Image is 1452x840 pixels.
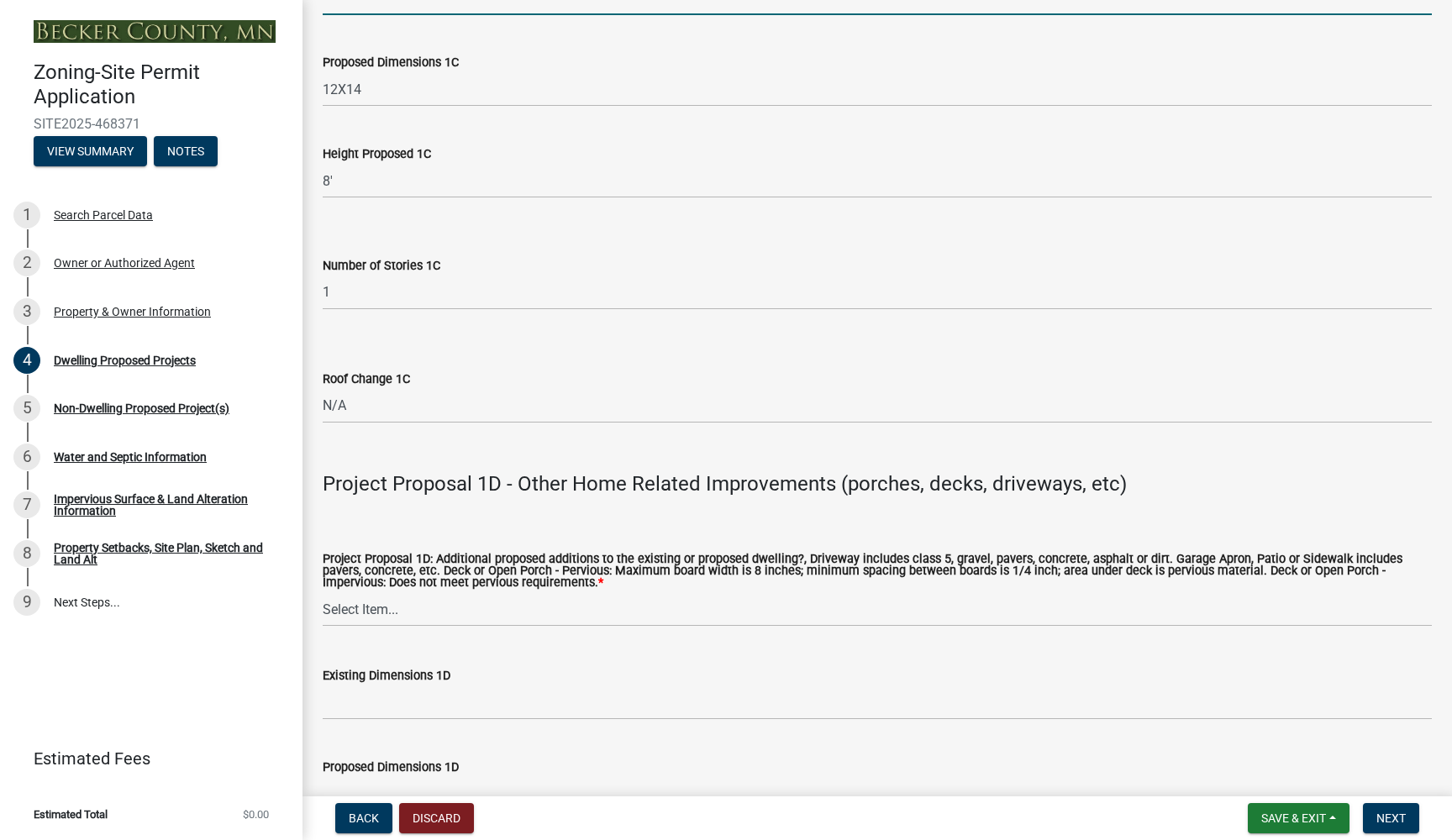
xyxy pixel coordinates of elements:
[54,257,195,269] div: Owner or Authorized Agent
[1376,811,1406,825] span: Next
[13,298,40,325] div: 3
[335,803,392,833] button: Back
[54,542,276,565] div: Property Setbacks, Site Plan, Sketch and Land Alt
[154,145,218,159] wm-modal-confirm: Notes
[323,472,1432,496] h4: Project Proposal 1D - Other Home Related Improvements (porches, decks, driveways, etc)
[323,670,450,682] label: Existing Dimensions 1D
[13,491,40,518] div: 7
[54,451,207,463] div: Water and Septic Information
[243,809,269,820] span: $0.00
[13,444,40,470] div: 6
[1248,803,1349,833] button: Save & Exit
[154,136,218,166] button: Notes
[13,742,276,775] a: Estimated Fees
[13,347,40,374] div: 4
[13,249,40,276] div: 2
[54,493,276,517] div: Impervious Surface & Land Alteration Information
[349,811,379,825] span: Back
[34,136,147,166] button: View Summary
[13,589,40,616] div: 9
[323,260,440,272] label: Number of Stories 1C
[323,149,431,160] label: Height Proposed 1C
[323,762,459,774] label: Proposed Dimensions 1D
[323,57,459,69] label: Proposed Dimensions 1C
[34,20,276,43] img: Becker County, Minnesota
[34,809,108,820] span: Estimated Total
[13,540,40,567] div: 8
[54,402,229,414] div: Non-Dwelling Proposed Project(s)
[34,60,289,109] h4: Zoning-Site Permit Application
[323,374,410,386] label: Roof Change 1C
[1363,803,1419,833] button: Next
[13,395,40,422] div: 5
[54,209,153,221] div: Search Parcel Data
[13,202,40,228] div: 1
[34,145,147,159] wm-modal-confirm: Summary
[1261,811,1326,825] span: Save & Exit
[323,554,1432,590] label: Project Proposal 1D: Additional proposed additions to the existing or proposed dwelling?, Drivewa...
[399,803,474,833] button: Discard
[34,116,269,132] span: SITE2025-468371
[54,306,211,318] div: Property & Owner Information
[54,354,196,366] div: Dwelling Proposed Projects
